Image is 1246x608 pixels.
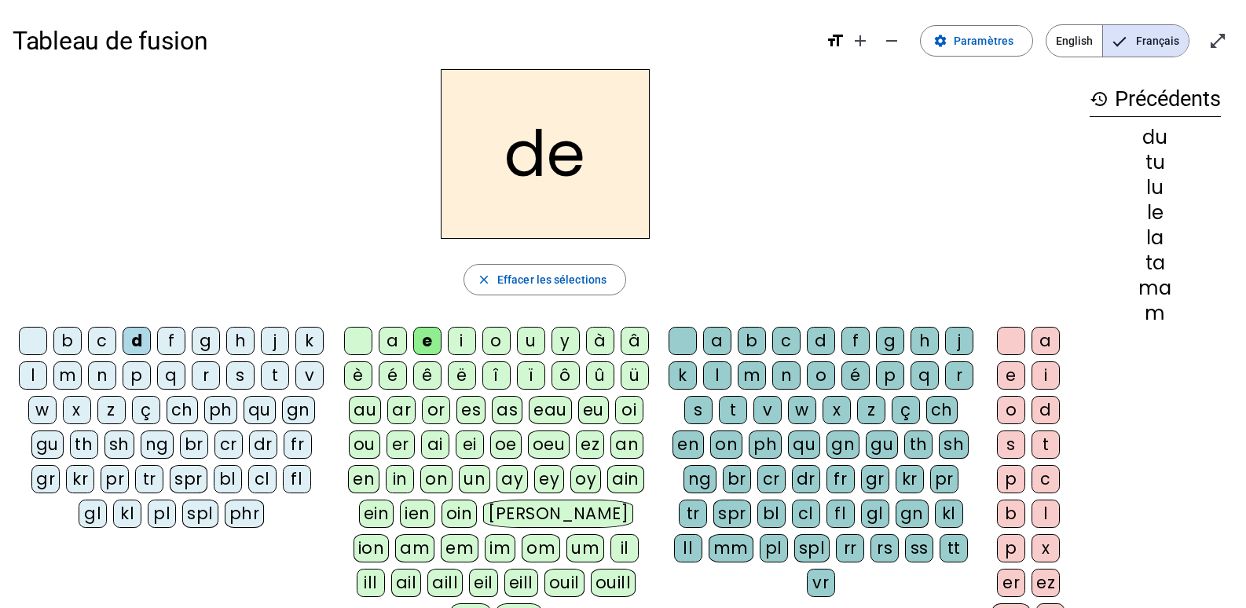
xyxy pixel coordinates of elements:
div: or [422,396,450,424]
div: kl [935,500,963,528]
div: pr [101,465,129,493]
div: a [703,327,731,355]
div: â [621,327,649,355]
div: sh [939,430,969,459]
div: gr [861,465,889,493]
div: ï [517,361,545,390]
div: z [857,396,885,424]
div: c [88,327,116,355]
span: English [1046,25,1102,57]
div: kr [896,465,924,493]
mat-icon: add [851,31,870,50]
div: bl [757,500,786,528]
mat-icon: remove [882,31,901,50]
div: p [876,361,904,390]
div: oin [442,500,478,528]
div: qu [788,430,820,459]
div: e [413,327,442,355]
div: ü [621,361,649,390]
div: o [482,327,511,355]
div: spr [170,465,207,493]
div: p [997,534,1025,562]
div: û [586,361,614,390]
div: spr [713,500,751,528]
div: m [1090,304,1221,323]
div: ien [400,500,435,528]
div: w [788,396,816,424]
div: ô [552,361,580,390]
div: b [738,327,766,355]
div: m [53,361,82,390]
button: Diminuer la taille de la police [876,25,907,57]
div: qu [244,396,276,424]
div: fl [826,500,855,528]
div: tr [679,500,707,528]
div: rs [870,534,899,562]
div: es [456,396,486,424]
div: ar [387,396,416,424]
div: à [586,327,614,355]
div: h [911,327,939,355]
div: k [669,361,697,390]
div: spl [794,534,830,562]
div: en [672,430,704,459]
div: x [823,396,851,424]
div: phr [225,500,265,528]
div: n [88,361,116,390]
div: gu [31,430,64,459]
div: tu [1090,153,1221,172]
div: om [522,534,560,562]
div: la [1090,229,1221,247]
div: r [192,361,220,390]
div: fr [826,465,855,493]
div: fl [283,465,311,493]
span: Français [1103,25,1189,57]
div: h [226,327,255,355]
div: ç [132,396,160,424]
div: br [180,430,208,459]
div: on [420,465,453,493]
div: ma [1090,279,1221,298]
div: ouill [591,569,636,597]
div: oi [615,396,643,424]
div: an [610,430,643,459]
div: q [157,361,185,390]
div: cr [214,430,243,459]
div: mm [709,534,753,562]
div: ay [497,465,528,493]
div: eau [529,396,572,424]
div: gn [896,500,929,528]
div: p [123,361,151,390]
div: gl [861,500,889,528]
div: ta [1090,254,1221,273]
div: d [1032,396,1060,424]
h3: Précédents [1090,82,1221,117]
div: oe [490,430,522,459]
div: é [841,361,870,390]
div: y [552,327,580,355]
div: vr [807,569,835,597]
div: ez [1032,569,1060,597]
div: t [719,396,747,424]
div: o [997,396,1025,424]
div: b [53,327,82,355]
div: ç [892,396,920,424]
div: er [997,569,1025,597]
div: d [123,327,151,355]
div: er [387,430,415,459]
div: s [684,396,713,424]
div: cl [248,465,277,493]
div: ez [576,430,604,459]
span: Paramètres [954,31,1013,50]
div: n [772,361,801,390]
h1: Tableau de fusion [13,16,813,66]
div: c [772,327,801,355]
div: un [459,465,490,493]
mat-icon: close [477,273,491,287]
div: t [1032,430,1060,459]
div: ei [456,430,484,459]
div: eil [469,569,498,597]
div: e [997,361,1025,390]
div: p [997,465,1025,493]
mat-icon: history [1090,90,1109,108]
